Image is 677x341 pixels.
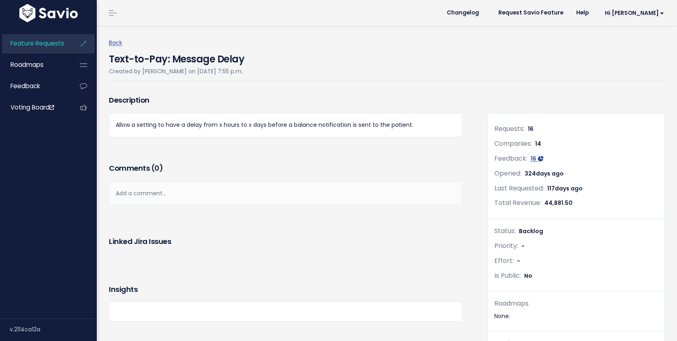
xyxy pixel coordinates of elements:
[494,124,525,133] span: Requests:
[494,154,527,163] span: Feedback:
[570,7,595,19] a: Help
[109,48,244,66] h4: Text-to-Pay: Message Delay
[494,198,541,207] span: Total Revenue:
[10,82,40,90] span: Feedback
[521,242,525,250] span: -
[2,98,67,117] a: Voting Board
[494,169,521,178] span: Opened:
[109,163,462,174] h3: Comments ( )
[109,182,462,205] div: Add a comment...
[10,60,44,69] span: Roadmaps
[494,311,658,321] div: None.
[494,226,516,236] span: Status:
[492,7,570,19] a: Request Savio Feature
[494,298,658,310] div: Roadmaps
[544,199,573,207] span: 44,881.50
[10,103,54,112] span: Voting Board
[109,67,243,75] span: Created by [PERSON_NAME] on [DATE] 7:55 p.m.
[109,236,171,247] h3: Linked Jira issues
[10,39,64,48] span: Feature Requests
[2,77,67,95] a: Feedback
[555,184,583,192] span: days ago
[2,34,67,53] a: Feature Requests
[494,139,532,148] span: Companies:
[447,10,479,16] span: Changelog
[109,39,122,47] a: Back
[2,56,67,74] a: Roadmaps
[535,140,541,148] span: 14
[494,271,521,280] span: Is Public:
[531,155,536,163] span: 16
[547,184,583,192] span: 117
[536,169,564,178] span: days ago
[17,4,80,22] img: logo-white.9d6f32f41409.svg
[531,155,544,163] a: 16
[528,125,533,133] span: 16
[519,227,543,235] span: Backlog
[605,10,664,16] span: Hi [PERSON_NAME]
[109,284,137,295] h3: Insights
[494,184,544,193] span: Last Requested:
[494,241,518,250] span: Priority:
[116,120,455,130] p: Allow a setting to have a delay from x hours to x days before a balance notification is sent to t...
[154,163,159,173] span: 0
[595,7,671,19] a: Hi [PERSON_NAME]
[494,256,514,265] span: Effort:
[109,95,462,106] h3: Description
[517,257,520,265] span: -
[524,272,532,280] span: No
[525,169,564,178] span: 324
[10,319,97,340] div: v.2114ca12a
